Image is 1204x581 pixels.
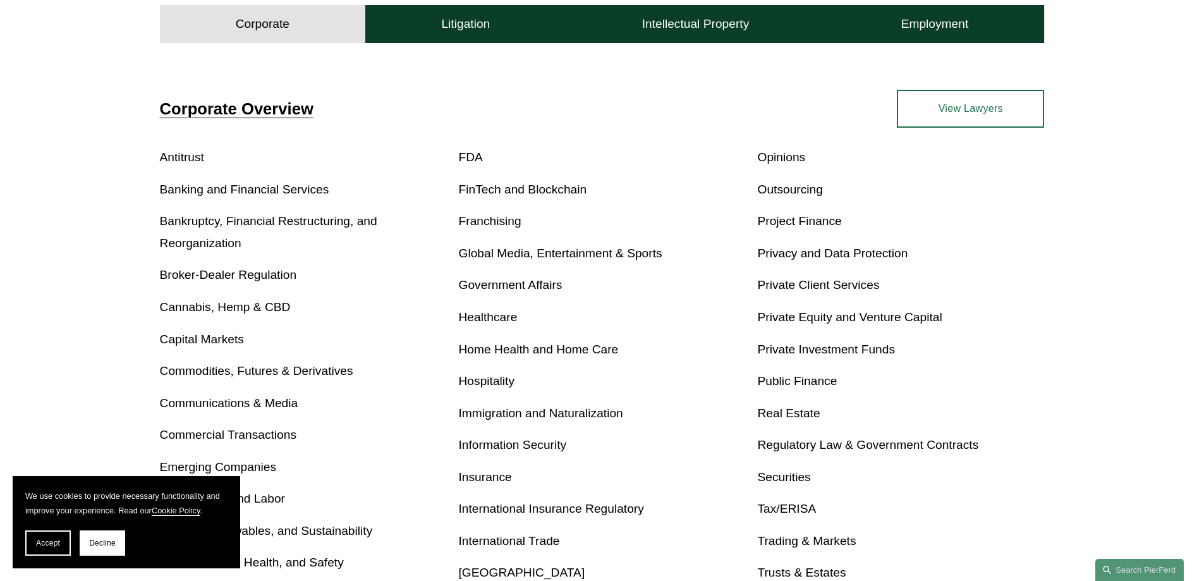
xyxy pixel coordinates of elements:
[160,428,296,441] a: Commercial Transactions
[757,214,841,228] a: Project Finance
[160,214,377,250] a: Bankruptcy, Financial Restructuring, and Reorganization
[459,150,483,164] a: FDA
[459,470,512,484] a: Insurance
[160,333,244,346] a: Capital Markets
[757,183,822,196] a: Outsourcing
[757,534,856,547] a: Trading & Markets
[757,310,942,324] a: Private Equity and Venture Capital
[757,566,846,579] a: Trusts & Estates
[459,278,562,291] a: Government Affairs
[459,438,567,451] a: Information Security
[160,100,313,118] a: Corporate Overview
[36,539,60,547] span: Accept
[757,502,816,515] a: Tax/ERISA
[160,268,297,281] a: Broker-Dealer Regulation
[80,530,125,556] button: Decline
[459,534,560,547] a: International Trade
[642,16,750,32] h4: Intellectual Property
[160,556,344,569] a: Environmental, Health, and Safety
[160,183,329,196] a: Banking and Financial Services
[757,374,837,388] a: Public Finance
[160,396,298,410] a: Communications & Media
[1095,559,1184,581] a: Search this site
[160,364,353,377] a: Commodities, Futures & Derivatives
[160,150,204,164] a: Antitrust
[25,530,71,556] button: Accept
[459,566,585,579] a: [GEOGRAPHIC_DATA]
[459,183,587,196] a: FinTech and Blockchain
[160,300,291,314] a: Cannabis, Hemp & CBD
[897,90,1044,128] a: View Lawyers
[459,502,644,515] a: International Insurance Regulatory
[459,214,521,228] a: Franchising
[459,374,515,388] a: Hospitality
[459,247,662,260] a: Global Media, Entertainment & Sports
[757,343,895,356] a: Private Investment Funds
[236,16,289,32] h4: Corporate
[901,16,969,32] h4: Employment
[152,506,200,515] a: Cookie Policy
[441,16,490,32] h4: Litigation
[757,407,820,420] a: Real Estate
[459,310,518,324] a: Healthcare
[757,247,908,260] a: Privacy and Data Protection
[757,278,879,291] a: Private Client Services
[160,524,373,537] a: Energy, Renewables, and Sustainability
[25,489,228,518] p: We use cookies to provide necessary functionality and improve your experience. Read our .
[459,407,623,420] a: Immigration and Naturalization
[160,460,277,474] a: Emerging Companies
[160,492,285,505] a: Employment and Labor
[89,539,116,547] span: Decline
[459,343,619,356] a: Home Health and Home Care
[757,470,810,484] a: Securities
[757,438,978,451] a: Regulatory Law & Government Contracts
[13,476,240,568] section: Cookie banner
[757,150,805,164] a: Opinions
